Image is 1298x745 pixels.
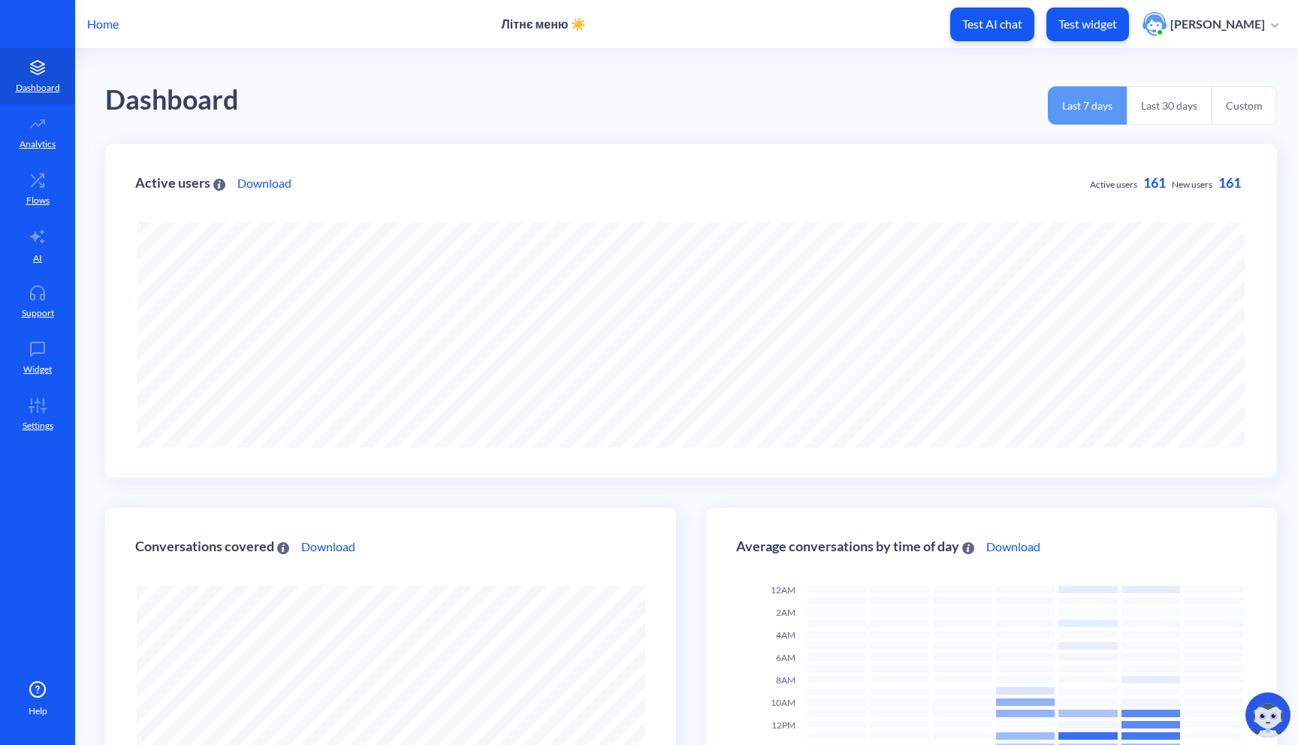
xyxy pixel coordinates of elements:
img: copilot-icon.svg [1245,692,1290,737]
a: Download [986,538,1040,556]
p: Settings [23,419,53,433]
div: Dashboard [105,79,239,122]
p: Home [87,15,119,33]
span: 161 [1143,174,1166,191]
button: Last 7 days [1048,86,1127,125]
span: 8AM [776,674,795,686]
span: 161 [1218,174,1241,191]
span: 2AM [776,607,795,618]
button: Test widget [1046,8,1129,41]
div: Average conversations by time of day [736,539,974,553]
button: Last 30 days [1127,86,1212,125]
button: Test AI chat [950,8,1034,41]
p: Flows [26,194,50,207]
p: Test widget [1058,17,1117,32]
img: user photo [1143,12,1167,36]
span: 4AM [776,629,795,641]
span: New users [1172,179,1212,190]
span: Help [29,704,47,718]
button: Custom [1212,86,1277,125]
p: AI [33,252,42,265]
p: Analytics [20,137,56,151]
span: 12AM [771,584,795,596]
a: Download [301,538,355,556]
p: Widget [23,363,52,376]
a: Download [237,174,291,192]
div: Active users [135,176,225,190]
p: Dashboard [16,81,60,95]
p: Support [22,306,54,320]
span: 12PM [771,719,795,731]
span: Active users [1090,179,1137,190]
p: Test AI chat [962,17,1022,32]
p: [PERSON_NAME] [1170,16,1265,32]
p: Літнє меню ☀️ [501,17,585,32]
span: 6AM [776,652,795,663]
span: 10AM [771,697,795,708]
div: Conversations covered [135,539,289,553]
button: user photo[PERSON_NAME] [1135,11,1286,38]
